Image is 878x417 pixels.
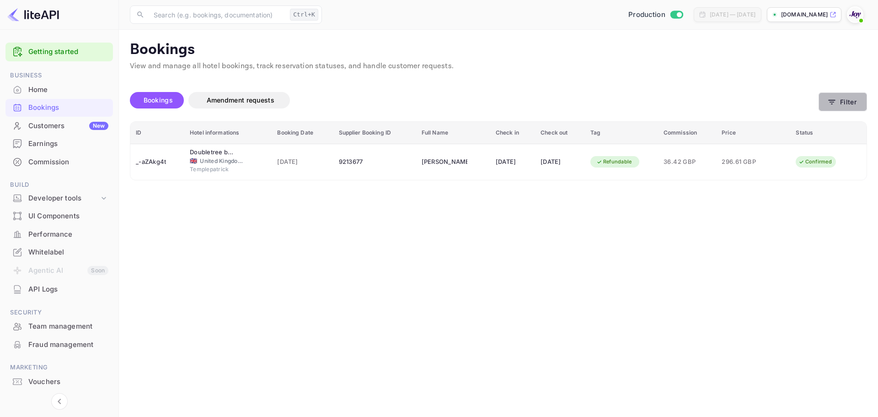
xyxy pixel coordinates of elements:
[5,226,113,243] a: Performance
[130,61,867,72] p: View and manage all hotel bookings, track reservation statuses, and handle customer requests.
[28,284,108,295] div: API Logs
[5,207,113,225] div: UI Components
[290,9,318,21] div: Ctrl+K
[184,122,272,144] th: Hotel informations
[664,157,711,167] span: 36.42 GBP
[792,156,838,168] div: Confirmed
[28,47,108,57] a: Getting started
[5,81,113,99] div: Home
[5,281,113,298] a: API Logs
[28,321,108,332] div: Team management
[541,155,579,169] div: [DATE]
[5,244,113,261] div: Whitelabel
[5,135,113,152] a: Earnings
[722,157,767,167] span: 296.61 GBP
[5,117,113,135] div: CustomersNew
[136,155,179,169] div: _-aZAkg4t
[200,157,246,165] span: United Kingdom of [GEOGRAPHIC_DATA] and [GEOGRAPHIC_DATA]
[658,122,716,144] th: Commission
[628,10,665,20] span: Production
[28,211,108,222] div: UI Components
[333,122,416,144] th: Supplier Booking ID
[490,122,535,144] th: Check in
[5,153,113,171] div: Commission
[130,92,819,108] div: account-settings tabs
[422,155,467,169] div: Michele Padget
[28,157,108,168] div: Commission
[28,229,108,240] div: Performance
[5,318,113,335] a: Team management
[130,122,184,144] th: ID
[535,122,585,144] th: Check out
[5,244,113,260] a: Whitelabel
[416,122,490,144] th: Full Name
[790,122,867,144] th: Status
[5,43,113,61] div: Getting started
[5,318,113,336] div: Team management
[28,85,108,95] div: Home
[5,308,113,318] span: Security
[5,281,113,298] div: API Logs
[5,363,113,373] span: Marketing
[5,99,113,117] div: Bookings
[5,336,113,353] a: Fraud management
[190,165,236,173] span: Templepatrick
[190,148,236,157] div: Doubletree by Hilton Belfast Templepatrick
[496,155,530,169] div: [DATE]
[28,377,108,387] div: Vouchers
[710,11,755,19] div: [DATE] — [DATE]
[5,153,113,170] a: Commission
[5,226,113,244] div: Performance
[28,340,108,350] div: Fraud management
[5,190,113,206] div: Developer tools
[207,96,274,104] span: Amendment requests
[585,122,658,144] th: Tag
[590,156,638,168] div: Refundable
[5,373,113,390] a: Vouchers
[5,135,113,153] div: Earnings
[5,117,113,134] a: CustomersNew
[51,393,68,410] button: Collapse navigation
[848,7,862,22] img: With Joy
[819,92,867,111] button: Filter
[716,122,790,144] th: Price
[781,11,828,19] p: [DOMAIN_NAME]
[28,193,99,204] div: Developer tools
[5,81,113,98] a: Home
[5,99,113,116] a: Bookings
[130,122,867,180] table: booking table
[28,121,108,131] div: Customers
[190,158,197,164] span: United Kingdom of Great Britain and Northern Ireland
[89,122,108,130] div: New
[144,96,173,104] span: Bookings
[272,122,333,144] th: Booking Date
[625,10,686,20] div: Switch to Sandbox mode
[28,139,108,149] div: Earnings
[5,70,113,81] span: Business
[5,207,113,224] a: UI Components
[277,157,327,167] span: [DATE]
[148,5,286,24] input: Search (e.g. bookings, documentation)
[28,103,108,113] div: Bookings
[130,41,867,59] p: Bookings
[339,155,411,169] div: 9213677
[5,180,113,190] span: Build
[28,247,108,258] div: Whitelabel
[7,7,59,22] img: LiteAPI logo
